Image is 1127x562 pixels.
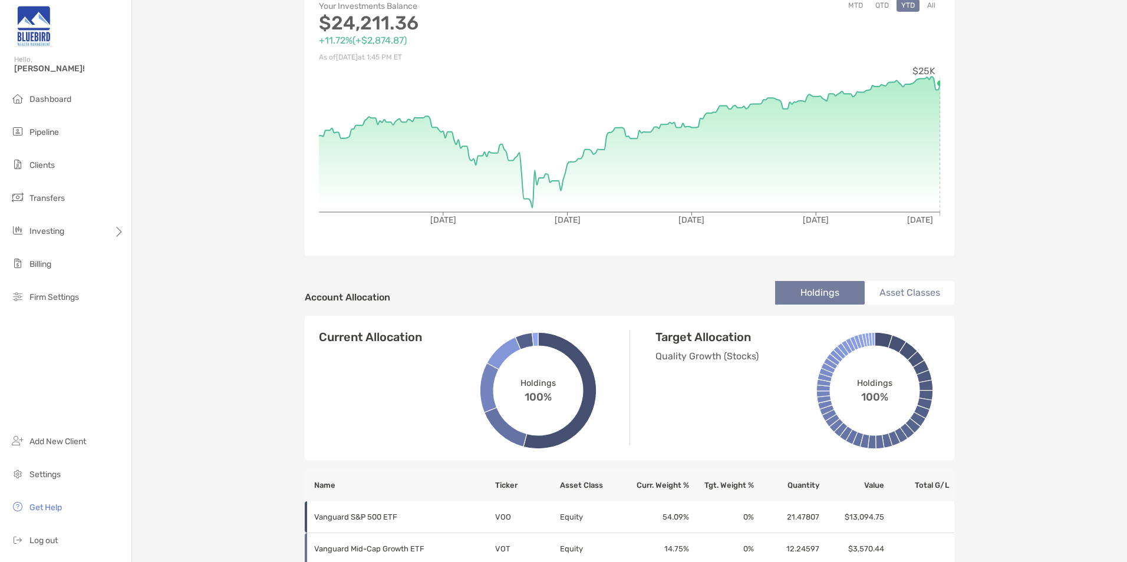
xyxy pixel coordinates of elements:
span: [PERSON_NAME]! [14,64,124,74]
li: Holdings [775,281,865,305]
tspan: [DATE] [555,215,581,225]
span: Log out [29,535,58,546]
th: Tgt. Weight % [690,470,754,501]
span: Add New Client [29,437,86,447]
img: get-help icon [11,500,25,514]
span: Holdings [520,378,555,388]
img: settings icon [11,467,25,481]
tspan: $25K [912,65,935,77]
span: 100% [861,388,888,403]
span: 100% [525,388,552,403]
h4: Current Allocation [319,330,422,344]
p: Vanguard Mid-Cap Growth ETF [314,541,479,556]
img: add_new_client icon [11,434,25,448]
h4: Target Allocation [655,330,838,344]
span: Investing [29,226,64,236]
tspan: [DATE] [678,215,704,225]
td: $13,094.75 [820,501,885,533]
td: 54.09 % [624,501,689,533]
img: logout icon [11,533,25,547]
span: Billing [29,259,51,269]
img: pipeline icon [11,124,25,138]
th: Name [305,470,495,501]
td: 21.47807 [754,501,819,533]
img: transfers icon [11,190,25,204]
span: Holdings [857,378,892,388]
th: Asset Class [559,470,624,501]
span: Settings [29,470,61,480]
tspan: [DATE] [907,215,933,225]
p: Quality Growth (Stocks) [655,349,838,363]
span: Dashboard [29,94,71,104]
th: Curr. Weight % [624,470,689,501]
th: Total G/L [885,470,954,501]
td: VOO [495,501,559,533]
img: clients icon [11,157,25,171]
th: Quantity [754,470,819,501]
img: firm-settings icon [11,289,25,303]
th: Value [820,470,885,501]
img: investing icon [11,223,25,237]
span: Clients [29,160,55,170]
td: Equity [559,501,624,533]
li: Asset Classes [865,281,954,305]
p: Vanguard S&P 500 ETF [314,510,479,524]
p: As of [DATE] at 1:45 PM ET [319,50,630,65]
span: Get Help [29,503,62,513]
img: Zoe Logo [14,5,53,47]
tspan: [DATE] [803,215,829,225]
p: +11.72% ( +$2,874.87 ) [319,33,630,48]
span: Firm Settings [29,292,79,302]
p: $24,211.36 [319,16,630,31]
th: Ticker [495,470,559,501]
span: Pipeline [29,127,59,137]
h4: Account Allocation [305,292,390,303]
img: billing icon [11,256,25,270]
td: 0 % [690,501,754,533]
img: dashboard icon [11,91,25,105]
span: Transfers [29,193,65,203]
tspan: [DATE] [430,215,456,225]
